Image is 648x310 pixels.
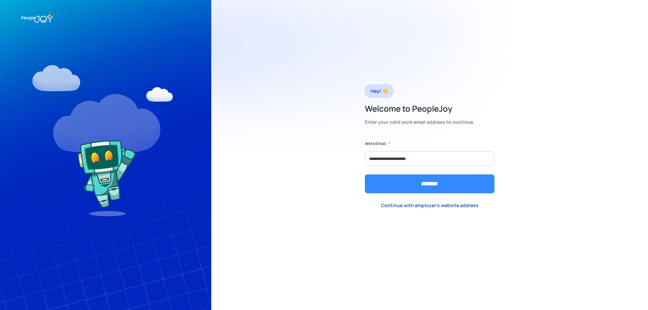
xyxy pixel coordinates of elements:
[365,103,473,114] h2: Welcome to PeopleJoy
[365,140,386,147] label: Work Email
[365,117,473,127] div: Enter your valid work email address to continue
[371,86,388,96] div: Hey! 👋
[376,198,484,212] a: Continue with employer's website address
[365,140,494,193] form: Form
[381,202,479,209] div: Continue with employer's website address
